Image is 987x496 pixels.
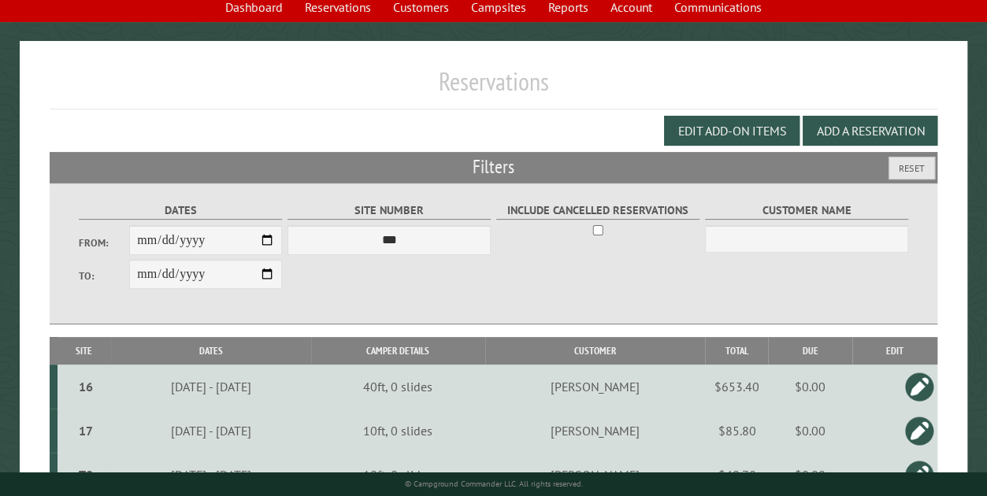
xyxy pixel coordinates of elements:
[79,235,130,250] label: From:
[288,202,492,220] label: Site Number
[311,409,485,453] td: 10ft, 0 slides
[64,467,109,483] div: T8
[485,365,706,409] td: [PERSON_NAME]
[768,365,852,409] td: $0.00
[64,423,109,439] div: 17
[50,66,938,109] h1: Reservations
[113,423,308,439] div: [DATE] - [DATE]
[405,479,583,489] small: © Campground Commander LLC. All rights reserved.
[803,116,937,146] button: Add a Reservation
[664,116,800,146] button: Edit Add-on Items
[496,202,700,220] label: Include Cancelled Reservations
[768,337,852,365] th: Due
[79,268,130,283] label: To:
[705,409,768,453] td: $85.80
[485,337,706,365] th: Customer
[311,337,485,365] th: Camper Details
[113,379,308,394] div: [DATE] - [DATE]
[768,409,852,453] td: $0.00
[485,409,706,453] td: [PERSON_NAME]
[50,152,938,182] h2: Filters
[889,157,935,180] button: Reset
[113,467,308,483] div: [DATE] - [DATE]
[852,337,938,365] th: Edit
[79,202,283,220] label: Dates
[111,337,311,365] th: Dates
[705,365,768,409] td: $653.40
[311,365,485,409] td: 40ft, 0 slides
[58,337,111,365] th: Site
[64,379,109,394] div: 16
[705,202,909,220] label: Customer Name
[705,337,768,365] th: Total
